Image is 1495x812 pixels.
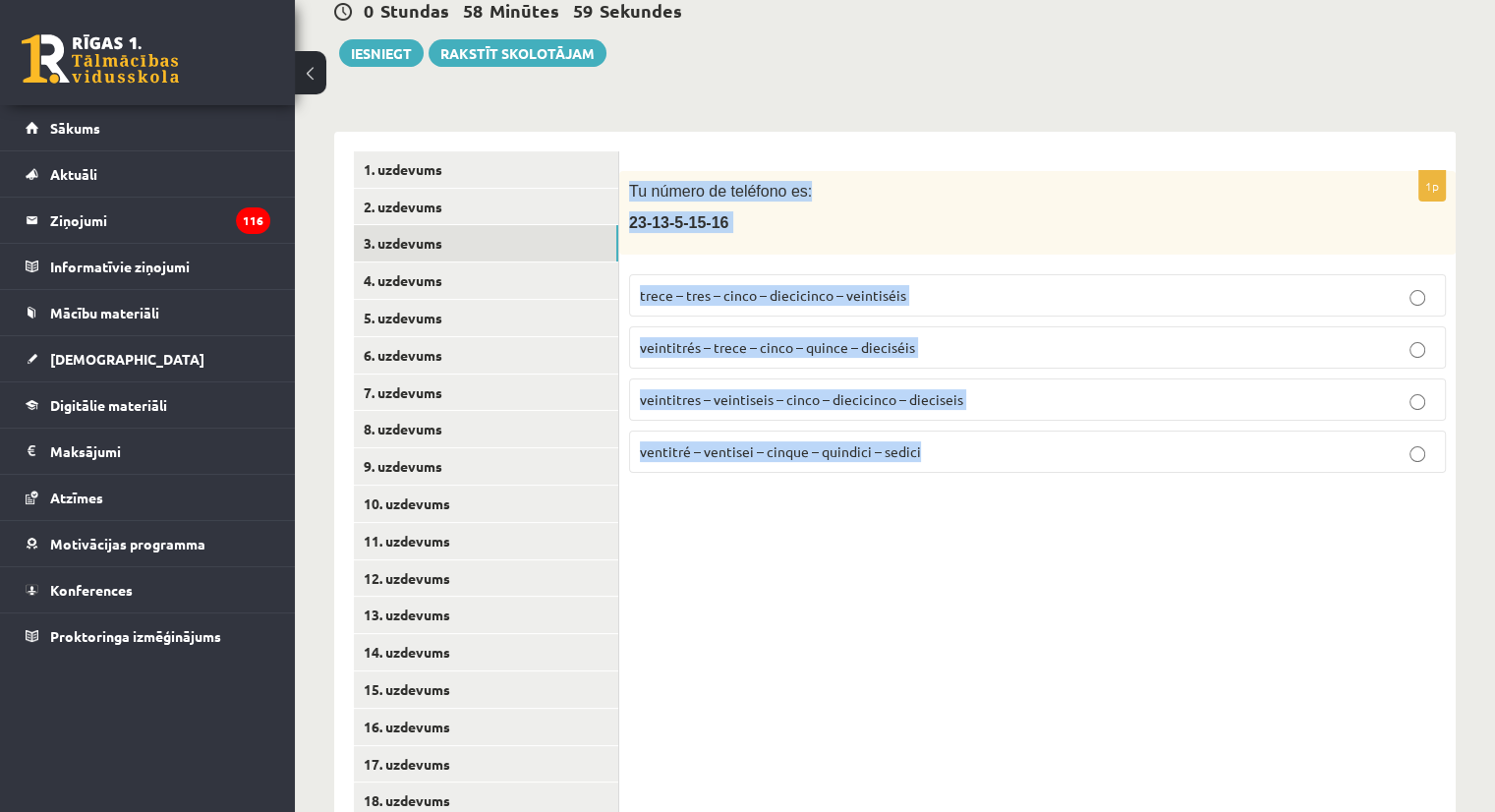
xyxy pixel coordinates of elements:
[50,581,133,599] span: Konferences
[640,286,906,304] span: trece – tres – cinco – diecicinco – veintiséis
[1409,446,1425,462] input: ventitré – ventisei – cinque – quindici – sedici
[26,151,270,197] a: Aktuāli
[339,39,424,67] button: Iesniegt
[629,214,728,231] span: 23-13-5-15-16
[640,442,921,460] span: ventitré – ventisei – cinque – quindici – sedici
[50,119,100,137] span: Sākums
[354,709,618,745] a: 16. uzdevums
[354,671,618,708] a: 15. uzdevums
[354,225,618,261] a: 3. uzdevums
[354,300,618,336] a: 5. uzdevums
[354,560,618,597] a: 12. uzdevums
[354,262,618,299] a: 4. uzdevums
[50,627,221,645] span: Proktoringa izmēģinājums
[354,375,618,411] a: 7. uzdevums
[354,523,618,559] a: 11. uzdevums
[50,535,205,552] span: Motivācijas programma
[50,429,270,474] legend: Maksājumi
[354,337,618,374] a: 6. uzdevums
[26,429,270,474] a: Maksājumi
[26,613,270,659] a: Proktoringa izmēģinājums
[236,207,270,234] i: 116
[354,411,618,447] a: 8. uzdevums
[26,336,270,381] a: [DEMOGRAPHIC_DATA]
[50,165,97,183] span: Aktuāli
[50,304,159,321] span: Mācību materiāli
[354,746,618,783] a: 17. uzdevums
[26,290,270,335] a: Mācību materiāli
[26,475,270,520] a: Atzīmes
[1409,394,1425,410] input: veintitres – veintiseis – cinco – diecicinco – dieciseis
[354,189,618,225] a: 2. uzdevums
[1409,290,1425,306] input: trece – tres – cinco – diecicinco – veintiséis
[640,390,963,408] span: veintitres – veintiseis – cinco – diecicinco – dieciseis
[354,634,618,670] a: 14. uzdevums
[26,105,270,150] a: Sākums
[26,382,270,428] a: Digitālie materiāli
[429,39,606,67] a: Rakstīt skolotājam
[1409,342,1425,358] input: veintitrés – trece – cinco – quince – dieciséis
[354,151,618,188] a: 1. uzdevums
[26,567,270,612] a: Konferences
[50,244,270,289] legend: Informatīvie ziņojumi
[26,521,270,566] a: Motivācijas programma
[354,448,618,485] a: 9. uzdevums
[22,34,179,84] a: Rīgas 1. Tālmācības vidusskola
[1418,170,1446,202] p: 1p
[50,198,270,243] legend: Ziņojumi
[50,350,204,368] span: [DEMOGRAPHIC_DATA]
[640,338,915,356] span: veintitrés – trece – cinco – quince – dieciséis
[354,486,618,522] a: 10. uzdevums
[629,183,812,200] span: Tu número de teléfono es:
[354,597,618,633] a: 13. uzdevums
[50,396,167,414] span: Digitālie materiāli
[26,244,270,289] a: Informatīvie ziņojumi
[50,489,103,506] span: Atzīmes
[26,198,270,243] a: Ziņojumi116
